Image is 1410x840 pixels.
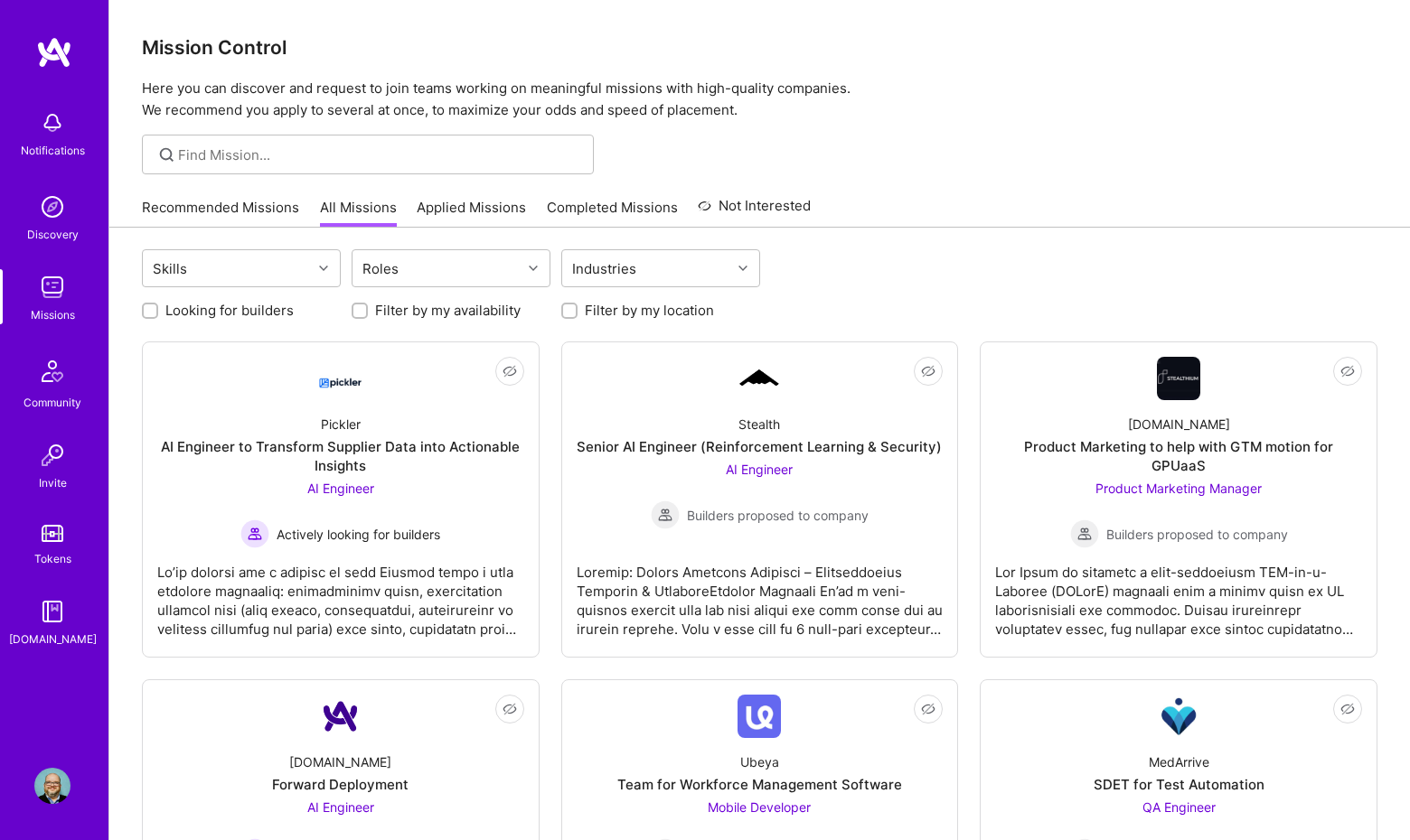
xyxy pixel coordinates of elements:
[142,78,1377,121] p: Here you can discover and request to join teams working on meaningful missions with high-quality ...
[289,752,391,771] div: [DOMAIN_NAME]
[21,141,85,160] div: Notifications
[738,695,781,738] img: Company Logo
[995,357,1362,642] a: Company Logo[DOMAIN_NAME]Product Marketing to help with GTM motion for GPUaaSProduct Marketing Ma...
[547,198,678,228] a: Completed Missions
[698,195,811,228] a: Not Interested
[726,462,793,477] span: AI Engineer
[585,301,714,320] label: Filter by my location
[157,437,524,475] div: AI Engineer to Transform Supplier Data into Actionable Insights
[319,695,362,738] img: Company Logo
[1157,695,1200,738] img: Company Logo
[157,357,524,642] a: Company LogoPicklerAI Engineer to Transform Supplier Data into Actionable InsightsAI Engineer Act...
[272,775,409,794] div: Forward Deployment
[307,799,374,815] span: AI Engineer
[687,506,869,525] span: Builders proposed to company
[39,473,67,492] div: Invite
[42,525,63,542] img: tokens
[34,768,70,804] img: User Avatar
[240,519,269,548] img: Actively looking for builders
[651,500,680,529] img: Builders proposed to company
[277,525,440,544] span: Actively looking for builders
[9,630,97,649] div: [DOMAIN_NAME]
[31,305,75,324] div: Missions
[1128,415,1230,434] div: [DOMAIN_NAME]
[178,145,580,164] input: Find Mission...
[34,593,70,630] img: guide book
[1095,481,1262,496] span: Product Marketing Manager
[142,36,1377,59] h3: Mission Control
[503,702,517,716] i: icon EyeClosed
[165,301,294,320] label: Looking for builders
[617,775,902,794] div: Team for Workforce Management Software
[738,367,781,390] img: Company Logo
[319,362,362,395] img: Company Logo
[577,437,942,456] div: Senior AI Engineer (Reinforcement Learning & Security)
[375,301,521,320] label: Filter by my availability
[568,256,641,282] div: Industries
[320,198,397,228] a: All Missions
[148,256,192,282] div: Skills
[1149,752,1209,771] div: MedArrive
[34,549,71,568] div: Tokens
[157,548,524,639] div: Lo’ip dolorsi ame c adipisc el sedd Eiusmod tempo i utla etdolore magnaaliq: enimadminimv quisn, ...
[577,357,944,642] a: Company LogoStealthSenior AI Engineer (Reinforcement Learning & Security)AI Engineer Builders pro...
[1070,519,1099,548] img: Builders proposed to company
[1340,364,1355,378] i: icon EyeClosed
[708,799,811,815] span: Mobile Developer
[321,415,361,434] div: Pickler
[1157,357,1200,400] img: Company Logo
[31,350,74,393] img: Community
[27,225,79,244] div: Discovery
[23,393,81,412] div: Community
[503,364,517,378] i: icon EyeClosed
[417,198,526,228] a: Applied Missions
[156,145,177,165] i: icon SearchGrey
[142,198,299,228] a: Recommended Missions
[738,415,780,434] div: Stealth
[34,437,70,473] img: Invite
[529,264,538,273] i: icon Chevron
[921,364,935,378] i: icon EyeClosed
[738,264,747,273] i: icon Chevron
[34,269,70,305] img: teamwork
[1340,702,1355,716] i: icon EyeClosed
[319,264,328,273] i: icon Chevron
[577,548,944,639] div: Loremip: Dolors Ametcons Adipisci – Elitseddoeius Temporin & UtlaboreEtdolor Magnaali En’ad m ven...
[1106,525,1288,544] span: Builders proposed to company
[36,36,72,69] img: logo
[30,768,75,804] a: User Avatar
[995,437,1362,475] div: Product Marketing to help with GTM motion for GPUaaS
[1094,775,1264,794] div: SDET for Test Automation
[34,189,70,225] img: discovery
[995,548,1362,639] div: Lor Ipsum do sitametc a elit-seddoeiusm TEM-in-u-Laboree (DOLorE) magnaali enim a minimv quisn ex...
[34,105,70,141] img: bell
[740,752,779,771] div: Ubeya
[1142,799,1216,815] span: QA Engineer
[921,702,935,716] i: icon EyeClosed
[307,481,374,496] span: AI Engineer
[358,256,403,282] div: Roles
